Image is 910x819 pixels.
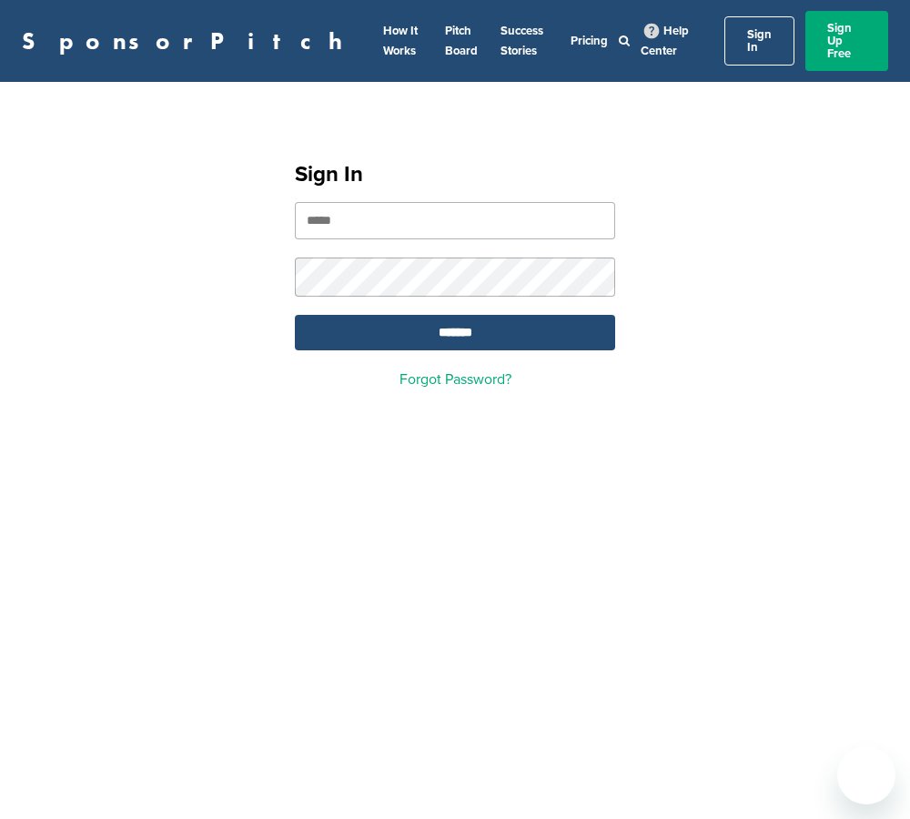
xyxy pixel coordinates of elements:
a: How It Works [383,24,418,58]
a: Pricing [571,34,608,48]
a: Sign In [724,16,794,66]
a: Sign Up Free [805,11,888,71]
a: Success Stories [500,24,543,58]
iframe: Button to launch messaging window [837,746,895,804]
a: Help Center [641,20,689,62]
a: Forgot Password? [399,370,511,389]
a: SponsorPitch [22,29,354,53]
a: Pitch Board [445,24,478,58]
h1: Sign In [295,158,615,191]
